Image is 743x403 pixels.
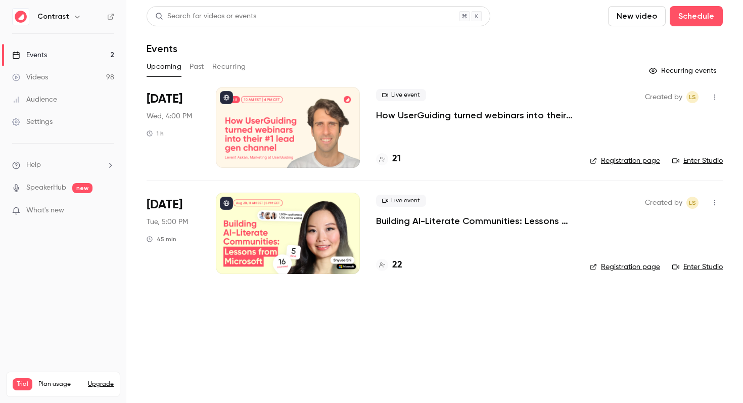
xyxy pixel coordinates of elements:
[102,206,114,215] iframe: Noticeable Trigger
[147,59,181,75] button: Upcoming
[689,197,696,209] span: LS
[147,87,200,168] div: Oct 8 Wed, 10:00 AM (America/New York)
[12,95,57,105] div: Audience
[376,195,426,207] span: Live event
[190,59,204,75] button: Past
[155,11,256,22] div: Search for videos or events
[376,215,574,227] a: Building AI-Literate Communities: Lessons from Microsoft
[376,89,426,101] span: Live event
[147,235,176,243] div: 45 min
[147,91,182,107] span: [DATE]
[670,6,723,26] button: Schedule
[608,6,666,26] button: New video
[37,12,69,22] h6: Contrast
[26,160,41,170] span: Help
[392,258,402,272] h4: 22
[72,183,92,193] span: new
[147,111,192,121] span: Wed, 4:00 PM
[26,183,66,193] a: SpeakerHub
[376,152,401,166] a: 21
[13,9,29,25] img: Contrast
[672,156,723,166] a: Enter Studio
[147,42,177,55] h1: Events
[13,378,32,390] span: Trial
[392,152,401,166] h4: 21
[376,258,402,272] a: 22
[689,91,696,103] span: LS
[147,193,200,274] div: Dec 9 Tue, 11:00 AM (America/New York)
[590,262,660,272] a: Registration page
[12,160,114,170] li: help-dropdown-opener
[147,129,164,138] div: 1 h
[645,197,682,209] span: Created by
[38,380,82,388] span: Plan usage
[12,72,48,82] div: Videos
[686,91,699,103] span: Lusine Sargsyan
[88,380,114,388] button: Upgrade
[12,50,47,60] div: Events
[644,63,723,79] button: Recurring events
[147,197,182,213] span: [DATE]
[672,262,723,272] a: Enter Studio
[147,217,188,227] span: Tue, 5:00 PM
[26,205,64,216] span: What's new
[590,156,660,166] a: Registration page
[645,91,682,103] span: Created by
[212,59,246,75] button: Recurring
[12,117,53,127] div: Settings
[376,109,574,121] a: How UserGuiding turned webinars into their #1 lead gen channel
[686,197,699,209] span: Lusine Sargsyan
